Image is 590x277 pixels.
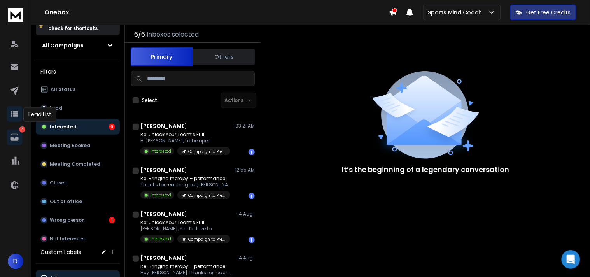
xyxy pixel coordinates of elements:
p: 7 [19,126,25,133]
p: Out of office [50,198,82,205]
p: Lead [50,105,62,111]
h1: Onebox [44,8,389,17]
label: Select [142,97,157,103]
p: Get Free Credits [527,9,571,16]
h3: Inboxes selected [147,30,199,39]
p: Campaign to Previous Prospects(Employee's) [188,193,226,198]
button: All Campaigns [36,38,120,53]
p: All Status [51,86,75,93]
p: Sports Mind Coach [428,9,485,16]
p: 03:21 AM [235,123,255,129]
div: 1 [109,217,115,223]
p: Wrong person [50,217,85,223]
p: 12:55 AM [235,167,255,173]
h1: All Campaigns [42,42,84,49]
button: D [8,254,23,269]
div: 1 [249,149,255,155]
div: Open Intercom Messenger [562,250,580,269]
button: Wrong person1 [36,212,120,228]
h1: [PERSON_NAME] [140,254,187,262]
p: Hi [PERSON_NAME], I'd be open [140,138,230,144]
div: 6 [109,124,115,130]
p: Interested [151,236,171,242]
a: 7 [7,130,22,145]
button: Primary [131,47,193,66]
p: Interested [151,192,171,198]
button: Closed [36,175,120,191]
button: Others [193,48,255,65]
p: Re: Bringing therapy + performance [140,263,234,270]
div: 1 [249,193,255,199]
button: All Status [36,82,120,97]
p: It’s the beginning of a legendary conversation [342,164,509,175]
p: Not Interested [50,236,87,242]
p: Thanks for reaching out, [PERSON_NAME]. [140,182,234,188]
h1: [PERSON_NAME] [140,122,187,130]
p: Re: Unlock Your Team’s Full [140,131,230,138]
p: Interested [50,124,77,130]
p: Closed [50,180,68,186]
p: Interested [151,148,171,154]
h1: [PERSON_NAME] [140,210,187,218]
p: 14 Aug [237,211,255,217]
p: Campaign to Previous Prospects [188,149,226,154]
div: Lead List [23,107,56,122]
button: Interested6 [36,119,120,135]
h3: Filters [36,66,120,77]
p: Re: Bringing therapy + performance [140,175,234,182]
p: Re: Unlock Your Team’s Full [140,219,230,226]
button: Get Free Credits [510,5,576,20]
p: Hey [PERSON_NAME] Thanks for reaching [140,270,234,276]
p: Campaign to Previous Prospects [188,237,226,242]
button: Lead [36,100,120,116]
button: Not Interested [36,231,120,247]
h1: [PERSON_NAME] [140,166,187,174]
img: logo [8,8,23,22]
button: Meeting Completed [36,156,120,172]
p: Meeting Completed [50,161,100,167]
p: [PERSON_NAME], Yes I’d love to [140,226,230,232]
span: 6 / 6 [134,30,145,39]
h3: Custom Labels [40,248,81,256]
button: Out of office [36,194,120,209]
p: 14 Aug [237,255,255,261]
p: Meeting Booked [50,142,90,149]
div: 1 [249,237,255,243]
button: Meeting Booked [36,138,120,153]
